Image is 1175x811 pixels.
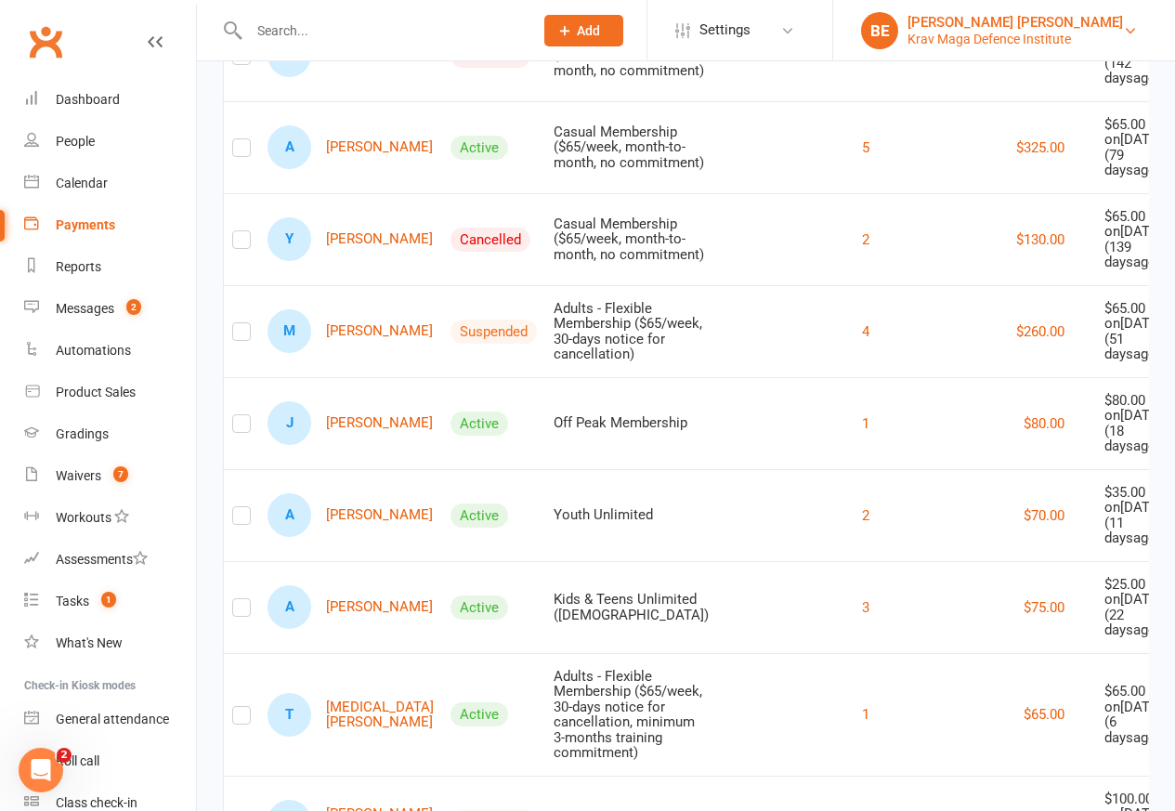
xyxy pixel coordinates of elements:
button: Add [544,15,623,46]
input: Search... [243,18,520,44]
button: $65.00 [1024,703,1064,726]
div: ( 142 days ago) [1104,56,1162,86]
div: Casual Membership ($65/week, month-to-month, no commitment) [554,33,709,79]
div: Reports [56,259,101,274]
div: Active [450,412,508,436]
div: Product Sales [56,385,136,399]
div: General attendance [56,712,169,726]
a: Calendar [24,163,196,204]
a: A[PERSON_NAME] [268,585,433,629]
a: A[PERSON_NAME] [268,125,433,169]
a: M[PERSON_NAME] [268,309,433,353]
div: $80.00 on [DATE] [1104,393,1162,424]
button: $75.00 [1024,596,1064,619]
div: Suspended [450,320,537,344]
div: Waivers [56,468,101,483]
span: 1 [101,592,116,608]
button: $80.00 [1024,412,1064,435]
div: $35.00 on [DATE] [1104,485,1162,516]
button: 1 [862,412,869,435]
div: ( 11 days ago) [1104,516,1162,546]
div: ( 18 days ago) [1104,424,1162,454]
a: Clubworx [22,19,69,65]
a: J[PERSON_NAME] [268,401,433,445]
a: Waivers 7 [24,455,196,497]
div: Gradings [56,426,109,441]
button: 2 [862,229,869,251]
div: Adults - Flexible Membership ($65/week, 30-days notice for cancellation) [554,301,709,362]
button: 3 [862,596,869,619]
a: Roll call [24,740,196,782]
div: Casual Membership ($65/week, month-to-month, no commitment) [554,216,709,263]
button: 2 [862,504,869,527]
button: $260.00 [1016,320,1064,343]
div: Calendar [56,176,108,190]
div: Active [450,595,508,620]
div: Assessments [56,552,148,567]
div: Akshat Mathew [268,125,311,169]
a: People [24,121,196,163]
div: Mansoor Sal [268,309,311,353]
div: [PERSON_NAME] [PERSON_NAME] [907,14,1123,31]
a: Product Sales [24,372,196,413]
button: $130.00 [1016,229,1064,251]
span: 7 [113,466,128,482]
div: Casual Membership ($65/week, month-to-month, no commitment) [554,124,709,171]
a: Workouts [24,497,196,539]
div: Class check-in [56,795,137,810]
div: Roll call [56,753,99,768]
span: Settings [699,9,751,51]
div: Cancelled [450,228,530,252]
div: $65.00 on [DATE] [1104,209,1162,240]
a: Messages 2 [24,288,196,330]
div: Payments [56,217,115,232]
a: General attendance kiosk mode [24,699,196,740]
button: 4 [862,320,869,343]
div: $65.00 on [DATE] [1104,117,1162,148]
a: Y[PERSON_NAME] [268,217,433,261]
div: Tasks [56,594,89,608]
div: Workouts [56,510,111,525]
div: Asher Saul [268,493,311,537]
button: 1 [862,703,869,726]
span: Add [577,23,600,38]
div: Active [450,702,508,726]
div: $65.00 on [DATE] [1104,684,1162,714]
span: 2 [57,748,72,763]
a: What's New [24,622,196,664]
div: $65.00 on [DATE] [1104,301,1162,332]
iframe: Intercom live chat [19,748,63,792]
div: Active [450,504,508,528]
div: What's New [56,635,123,650]
button: 5 [862,137,869,159]
a: Reports [24,246,196,288]
button: $70.00 [1024,504,1064,527]
div: Tao Tan [268,693,311,737]
div: Jordan Santer [268,401,311,445]
div: Krav Maga Defence Institute [907,31,1123,47]
div: ( 22 days ago) [1104,608,1162,638]
div: ( 79 days ago) [1104,148,1162,178]
div: Active [450,136,508,160]
a: Dashboard [24,79,196,121]
a: Payments [24,204,196,246]
div: Kids & Teens Unlimited ([DEMOGRAPHIC_DATA]) [554,592,709,622]
div: Dashboard [56,92,120,107]
div: $25.00 on [DATE] [1104,577,1162,608]
div: People [56,134,95,149]
div: Yannic Menge [268,217,311,261]
a: T[MEDICAL_DATA][PERSON_NAME] [268,693,434,737]
div: Off Peak Membership [554,415,709,431]
div: ( 139 days ago) [1104,240,1162,270]
div: Messages [56,301,114,316]
span: 2 [126,299,141,315]
div: Adults - Flexible Membership ($65/week, 30-days notice for cancellation, minimum 3-months trainin... [554,669,709,761]
div: Automations [56,343,131,358]
a: Automations [24,330,196,372]
div: ( 51 days ago) [1104,332,1162,362]
a: A[PERSON_NAME] [268,493,433,537]
a: Gradings [24,413,196,455]
a: Tasks 1 [24,581,196,622]
div: ( 6 days ago) [1104,714,1162,745]
div: Youth Unlimited [554,507,709,523]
